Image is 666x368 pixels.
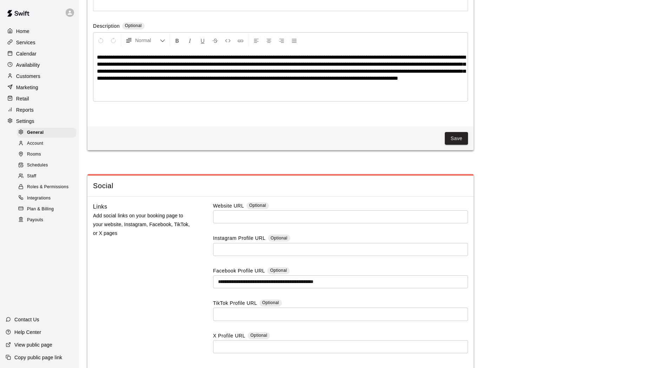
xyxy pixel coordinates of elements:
label: Website URL [213,202,244,210]
a: Reports [6,105,73,115]
p: Marketing [16,84,38,91]
a: Availability [6,60,73,70]
a: Roles & Permissions [17,182,79,193]
label: Instagram Profile URL [213,235,265,243]
button: Save [445,132,468,145]
div: Account [17,139,76,149]
button: Justify Align [288,34,300,47]
button: Formatting Options [123,34,168,47]
a: Marketing [6,82,73,93]
p: Settings [16,118,34,125]
span: Staff [27,173,36,180]
label: Description [93,22,120,31]
button: Undo [95,34,107,47]
button: Format Bold [171,34,183,47]
span: Optional [249,203,266,208]
p: Services [16,39,35,46]
a: Calendar [6,48,73,59]
div: Staff [17,171,76,181]
button: Redo [107,34,119,47]
button: Insert Link [235,34,246,47]
button: Insert Code [222,34,234,47]
h6: Links [93,202,107,211]
span: Account [27,140,43,147]
label: X Profile URL [213,332,245,340]
p: Customers [16,73,40,80]
a: Home [6,26,73,37]
span: Optional [125,23,142,28]
button: Format Italics [184,34,196,47]
a: Integrations [17,193,79,204]
button: Left Align [250,34,262,47]
div: Rooms [17,150,76,159]
p: Help Center [14,329,41,336]
a: Account [17,138,79,149]
div: Payouts [17,215,76,225]
a: Retail [6,93,73,104]
a: Customers [6,71,73,81]
a: Staff [17,171,79,182]
a: Plan & Billing [17,204,79,215]
button: Format Underline [197,34,209,47]
p: Copy public page link [14,354,62,361]
p: Availability [16,61,40,68]
span: Rooms [27,151,41,158]
span: Optional [262,300,279,305]
p: Home [16,28,29,35]
p: Add social links on your booking page to your website, Instagram, Facebook, TikTok, or X pages [93,211,191,238]
span: Schedules [27,162,48,169]
p: Retail [16,95,29,102]
a: Payouts [17,215,79,225]
span: Optional [250,333,267,338]
p: View public page [14,341,52,348]
span: Roles & Permissions [27,184,68,191]
p: Calendar [16,50,37,57]
div: Schedules [17,160,76,170]
a: General [17,127,79,138]
div: General [17,128,76,138]
p: Reports [16,106,34,113]
span: Plan & Billing [27,206,54,213]
span: General [27,129,44,136]
span: Optional [271,236,288,241]
p: Contact Us [14,316,39,323]
button: Format Strikethrough [209,34,221,47]
a: Rooms [17,149,79,160]
a: Schedules [17,160,79,171]
label: Facebook Profile URL [213,267,265,275]
a: Services [6,37,73,48]
div: Integrations [17,193,76,203]
div: Plan & Billing [17,204,76,214]
button: Center Align [263,34,275,47]
span: Normal [135,37,160,44]
span: Social [93,181,468,191]
label: TikTok Profile URL [213,300,257,308]
button: Right Align [276,34,288,47]
span: Payouts [27,217,43,224]
a: Settings [6,116,73,126]
span: Integrations [27,195,51,202]
span: Optional [270,268,287,273]
div: Roles & Permissions [17,182,76,192]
